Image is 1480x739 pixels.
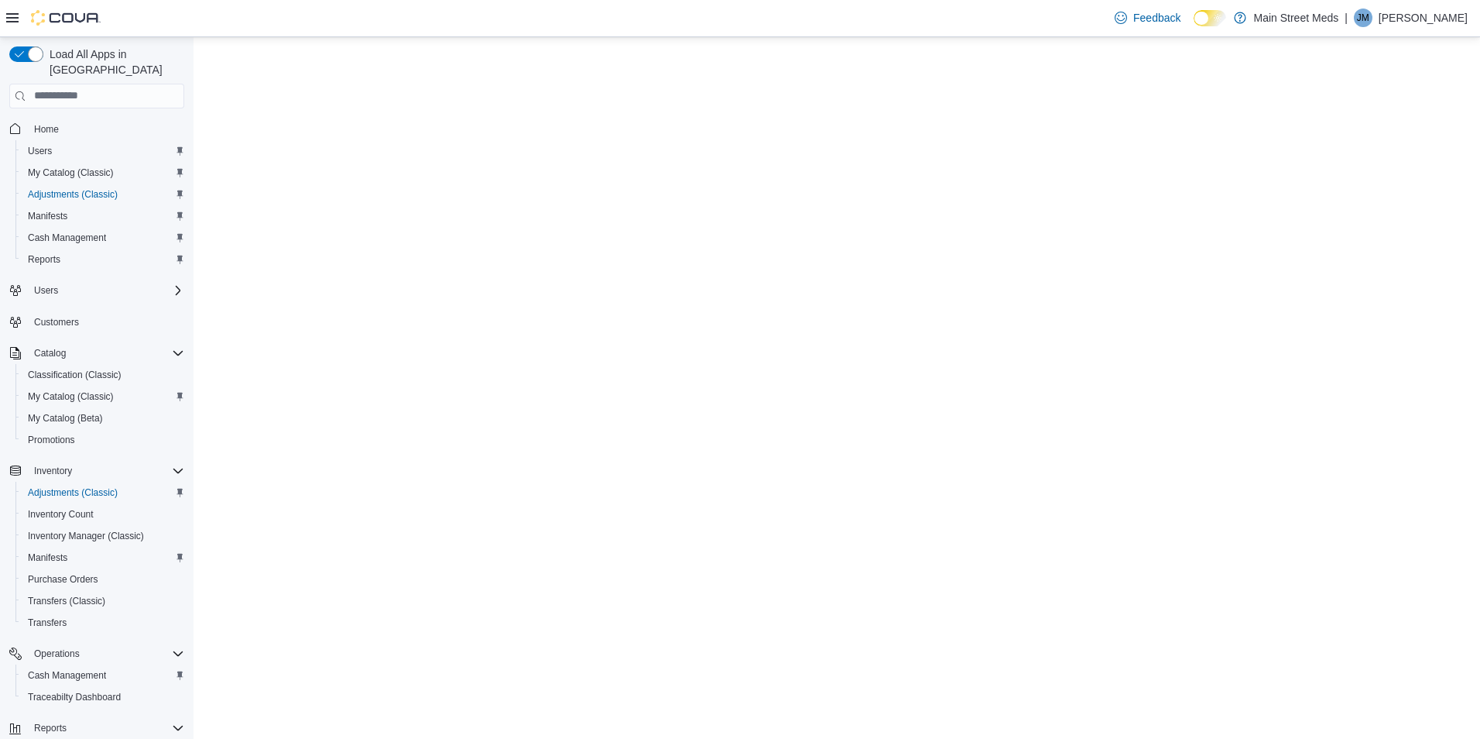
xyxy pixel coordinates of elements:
[28,120,65,139] a: Home
[28,167,114,179] span: My Catalog (Classic)
[34,123,59,136] span: Home
[28,462,184,480] span: Inventory
[15,504,190,525] button: Inventory Count
[28,644,184,663] span: Operations
[22,548,184,567] span: Manifests
[1108,2,1187,33] a: Feedback
[28,312,184,332] span: Customers
[22,366,128,384] a: Classification (Classic)
[34,316,79,328] span: Customers
[15,569,190,590] button: Purchase Orders
[22,387,120,406] a: My Catalog (Classic)
[28,281,64,300] button: Users
[28,719,184,737] span: Reports
[22,614,184,632] span: Transfers
[28,530,144,542] span: Inventory Manager (Classic)
[34,722,67,734] span: Reports
[22,614,73,632] a: Transfers
[28,486,118,499] span: Adjustments (Classic)
[3,311,190,333] button: Customers
[28,573,98,586] span: Purchase Orders
[28,145,52,157] span: Users
[28,412,103,424] span: My Catalog (Beta)
[22,666,112,685] a: Cash Management
[28,253,60,266] span: Reports
[22,229,112,247] a: Cash Management
[28,369,122,381] span: Classification (Classic)
[22,666,184,685] span: Cash Management
[1379,9,1468,27] p: [PERSON_NAME]
[28,617,67,629] span: Transfers
[3,460,190,482] button: Inventory
[28,552,67,564] span: Manifests
[28,281,184,300] span: Users
[22,505,184,524] span: Inventory Count
[3,643,190,665] button: Operations
[1133,10,1180,26] span: Feedback
[28,344,184,363] span: Catalog
[22,431,81,449] a: Promotions
[31,10,101,26] img: Cova
[34,284,58,297] span: Users
[22,483,124,502] a: Adjustments (Classic)
[22,409,109,428] a: My Catalog (Beta)
[28,644,86,663] button: Operations
[15,140,190,162] button: Users
[1354,9,1372,27] div: Josh Mowery
[28,210,67,222] span: Manifests
[22,185,124,204] a: Adjustments (Classic)
[15,612,190,634] button: Transfers
[22,163,120,182] a: My Catalog (Classic)
[15,665,190,686] button: Cash Management
[15,686,190,708] button: Traceabilty Dashboard
[22,592,184,610] span: Transfers (Classic)
[15,162,190,184] button: My Catalog (Classic)
[22,688,184,706] span: Traceabilty Dashboard
[15,482,190,504] button: Adjustments (Classic)
[22,366,184,384] span: Classification (Classic)
[34,465,72,477] span: Inventory
[22,207,184,225] span: Manifests
[22,688,127,706] a: Traceabilty Dashboard
[15,205,190,227] button: Manifests
[15,429,190,451] button: Promotions
[22,163,184,182] span: My Catalog (Classic)
[28,719,73,737] button: Reports
[3,342,190,364] button: Catalog
[43,46,184,77] span: Load All Apps in [GEOGRAPHIC_DATA]
[22,527,150,545] a: Inventory Manager (Classic)
[15,249,190,270] button: Reports
[28,595,105,607] span: Transfers (Classic)
[28,508,94,521] span: Inventory Count
[15,547,190,569] button: Manifests
[1345,9,1348,27] p: |
[22,142,184,160] span: Users
[22,142,58,160] a: Users
[22,592,111,610] a: Transfers (Classic)
[3,717,190,739] button: Reports
[22,250,67,269] a: Reports
[15,407,190,429] button: My Catalog (Beta)
[28,232,106,244] span: Cash Management
[1357,9,1369,27] span: JM
[22,207,74,225] a: Manifests
[22,548,74,567] a: Manifests
[22,505,100,524] a: Inventory Count
[28,691,121,703] span: Traceabilty Dashboard
[22,185,184,204] span: Adjustments (Classic)
[22,387,184,406] span: My Catalog (Classic)
[22,250,184,269] span: Reports
[34,347,66,359] span: Catalog
[22,483,184,502] span: Adjustments (Classic)
[15,227,190,249] button: Cash Management
[28,462,78,480] button: Inventory
[15,184,190,205] button: Adjustments (Classic)
[28,188,118,201] span: Adjustments (Classic)
[22,409,184,428] span: My Catalog (Beta)
[15,590,190,612] button: Transfers (Classic)
[22,570,104,589] a: Purchase Orders
[22,431,184,449] span: Promotions
[28,119,184,139] span: Home
[3,118,190,140] button: Home
[28,669,106,682] span: Cash Management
